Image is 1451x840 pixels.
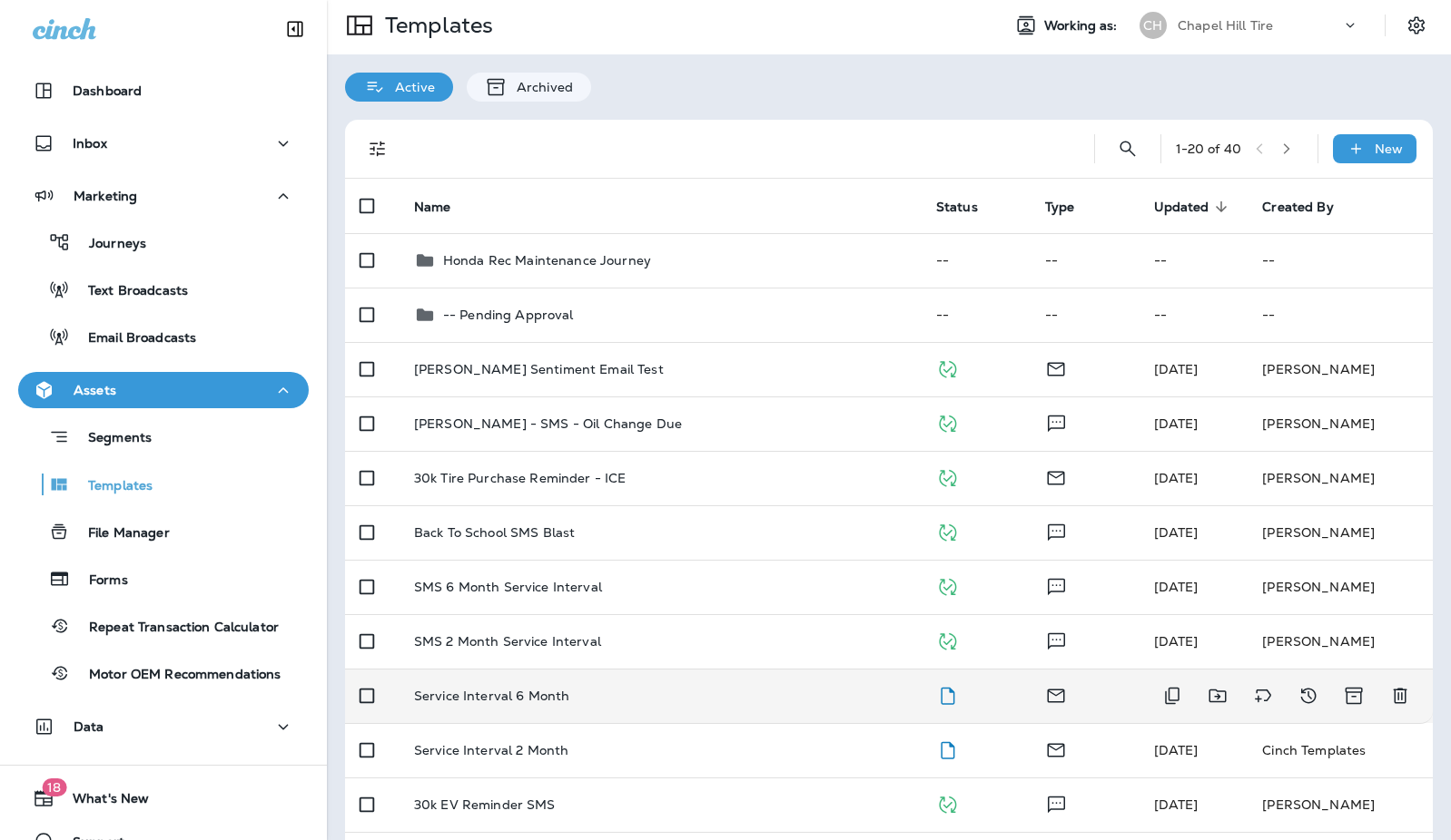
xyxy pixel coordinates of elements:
[70,430,152,448] p: Segments
[73,136,107,151] p: Inbox
[71,667,281,684] p: Motor OEM Recommendations
[1382,678,1418,714] button: Delete
[1045,359,1067,376] span: Email
[1248,396,1433,451] td: [PERSON_NAME]
[1045,199,1099,215] span: Type
[1154,796,1199,813] span: J-P Scoville
[70,525,170,542] p: File Manager
[1245,678,1281,714] button: Add tags
[18,654,309,692] button: Motor OEM Recommendations
[414,471,626,485] p: 30k Tire Purchase Reminder - ICE
[1031,288,1140,342] td: --
[1045,577,1068,593] span: Text
[936,523,959,539] span: Published
[74,383,116,397] p: Assets
[1154,742,1199,758] span: Zachary Nottke
[18,73,309,109] button: Dashboard
[386,80,435,94] p: Active
[936,468,959,484] span: Published
[443,253,651,268] p: Honda Rec Maintenance Journey
[1262,199,1357,215] span: Created By
[1044,18,1121,34] span: Working as:
[1154,361,1199,377] span: Michelle Anderson
[18,465,309,503] button: Templates
[936,631,959,648] span: Published
[1154,678,1190,714] button: Duplicate
[1262,200,1333,215] span: Created By
[936,359,959,376] span: Published
[414,199,475,215] span: Name
[1248,233,1433,288] td: --
[414,634,601,649] p: SMS 2 Month Service Interval
[18,372,309,408] button: Assets
[42,778,66,796] span: 18
[1336,678,1373,714] button: Archive
[1045,468,1067,484] span: Email
[18,560,309,598] button: Forms
[1154,470,1199,486] span: Erin Vernon
[1045,795,1068,811] span: Text
[1045,686,1067,702] span: Email
[18,270,309,308] button: Text Broadcasts
[71,572,128,590] p: Forms
[414,689,569,703] p: Service Interval 6 Month
[18,223,309,261] button: Journeys
[73,83,142,98] p: Dashboard
[922,233,1031,288] td: --
[1154,415,1199,432] span: Zachary Nottke
[414,525,575,540] p: Back To School SMS Blast
[1248,505,1433,560] td: [PERSON_NAME]
[70,330,196,347] p: Email Broadcasts
[1154,633,1199,650] span: Zachary Nottke
[414,416,682,431] p: [PERSON_NAME] - SMS - Oil Change Due
[70,478,153,495] p: Templates
[1248,451,1433,505] td: [PERSON_NAME]
[1248,560,1433,614] td: [PERSON_NAME]
[1031,233,1140,288] td: --
[74,719,104,734] p: Data
[1176,142,1241,156] div: 1 - 20 of 40
[508,80,573,94] p: Archived
[1248,723,1433,777] td: Cinch Templates
[1045,523,1068,539] span: Text
[1045,200,1075,215] span: Type
[443,308,574,322] p: -- Pending Approval
[18,780,309,816] button: 18What's New
[378,12,493,39] p: Templates
[71,236,146,253] p: Journeys
[18,317,309,356] button: Email Broadcasts
[414,200,451,215] span: Name
[1400,9,1433,42] button: Settings
[1248,342,1433,396] td: [PERSON_NAME]
[1140,288,1249,342] td: --
[1178,18,1273,33] p: Chapel Hill Tire
[1154,199,1233,215] span: Updated
[54,791,149,813] span: What's New
[936,199,1002,215] span: Status
[936,414,959,430] span: Published
[1045,740,1067,757] span: Email
[1154,200,1209,215] span: Updated
[1045,631,1068,648] span: Text
[922,288,1031,342] td: --
[1154,524,1199,541] span: Zachary Nottke
[1140,12,1167,39] div: CH
[414,362,664,376] p: [PERSON_NAME] Sentiment Email Test
[18,708,309,745] button: Data
[71,620,279,637] p: Repeat Transaction Calculator
[1045,414,1068,430] span: Text
[1290,678,1327,714] button: View Changelog
[1248,777,1433,832] td: [PERSON_NAME]
[1199,678,1236,714] button: Move to folder
[936,795,959,811] span: Published
[1248,614,1433,669] td: [PERSON_NAME]
[360,131,396,167] button: Filters
[1375,142,1403,156] p: New
[936,740,959,757] span: Draft
[74,189,137,203] p: Marketing
[1248,288,1433,342] td: --
[936,200,978,215] span: Status
[18,513,309,551] button: File Manager
[18,178,309,214] button: Marketing
[1154,579,1199,595] span: Zachary Nottke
